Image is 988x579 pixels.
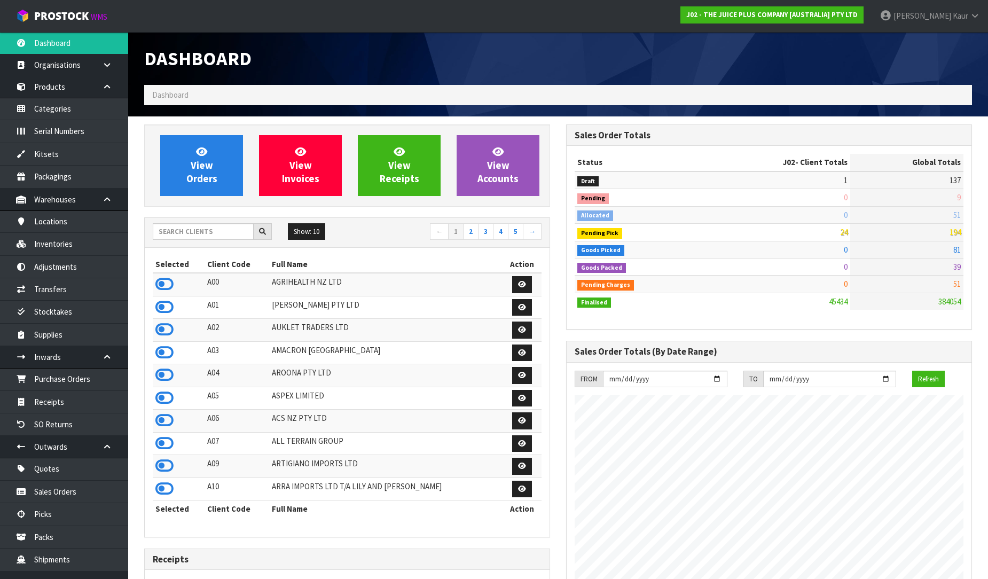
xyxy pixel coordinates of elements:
[953,279,961,289] span: 51
[269,387,503,410] td: ASPEX LIMITED
[269,256,503,273] th: Full Name
[269,341,503,364] td: AMACRON [GEOGRAPHIC_DATA]
[577,245,624,256] span: Goods Picked
[577,193,609,204] span: Pending
[577,176,599,187] span: Draft
[269,296,503,319] td: [PERSON_NAME] PTY LTD
[508,223,523,240] a: 5
[950,227,961,237] span: 194
[282,145,319,185] span: View Invoices
[577,228,622,239] span: Pending Pick
[186,145,217,185] span: View Orders
[205,341,269,364] td: A03
[493,223,508,240] a: 4
[844,175,848,185] span: 1
[844,279,848,289] span: 0
[144,46,252,71] span: Dashboard
[912,371,945,388] button: Refresh
[205,256,269,273] th: Client Code
[477,145,519,185] span: View Accounts
[783,157,795,167] span: J02
[91,12,107,22] small: WMS
[686,10,858,19] strong: J02 - THE JUICE PLUS COMPANY [AUSTRALIA] PTY LTD
[953,245,961,255] span: 81
[16,9,29,22] img: cube-alt.png
[153,256,205,273] th: Selected
[205,273,269,296] td: A00
[205,410,269,433] td: A06
[153,500,205,518] th: Selected
[269,455,503,478] td: ARTIGIANO IMPORTS LTD
[205,500,269,518] th: Client Code
[205,296,269,319] td: A01
[577,280,634,291] span: Pending Charges
[575,130,963,140] h3: Sales Order Totals
[269,319,503,342] td: AUKLET TRADERS LTD
[358,135,441,196] a: ViewReceipts
[430,223,449,240] a: ←
[680,6,864,24] a: J02 - THE JUICE PLUS COMPANY [AUSTRALIA] PTY LTD
[269,273,503,296] td: AGRIHEALTH NZ LTD
[850,154,963,171] th: Global Totals
[478,223,493,240] a: 3
[205,387,269,410] td: A05
[259,135,342,196] a: ViewInvoices
[205,319,269,342] td: A02
[269,478,503,500] td: ARRA IMPORTS LTD T/A LILY AND [PERSON_NAME]
[457,135,539,196] a: ViewAccounts
[269,432,503,455] td: ALL TERRAIN GROUP
[743,371,763,388] div: TO
[153,554,542,565] h3: Receipts
[577,263,626,273] span: Goods Packed
[269,410,503,433] td: ACS NZ PTY LTD
[205,478,269,500] td: A10
[844,245,848,255] span: 0
[844,192,848,202] span: 0
[34,9,89,23] span: ProStock
[953,210,961,220] span: 51
[160,135,243,196] a: ViewOrders
[503,500,542,518] th: Action
[840,227,848,237] span: 24
[577,298,611,308] span: Finalised
[205,432,269,455] td: A07
[938,296,961,307] span: 384054
[152,90,189,100] span: Dashboard
[844,210,848,220] span: 0
[269,364,503,387] td: AROONA PTY LTD
[704,154,850,171] th: - Client Totals
[448,223,464,240] a: 1
[205,364,269,387] td: A04
[577,210,613,221] span: Allocated
[844,262,848,272] span: 0
[893,11,951,21] span: [PERSON_NAME]
[953,11,968,21] span: Kaur
[523,223,542,240] a: →
[153,223,254,240] input: Search clients
[575,371,603,388] div: FROM
[953,262,961,272] span: 39
[205,455,269,478] td: A09
[380,145,419,185] span: View Receipts
[575,154,704,171] th: Status
[355,223,542,242] nav: Page navigation
[503,256,542,273] th: Action
[829,296,848,307] span: 45434
[957,192,961,202] span: 9
[950,175,961,185] span: 137
[269,500,503,518] th: Full Name
[463,223,479,240] a: 2
[575,347,963,357] h3: Sales Order Totals (By Date Range)
[288,223,325,240] button: Show: 10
